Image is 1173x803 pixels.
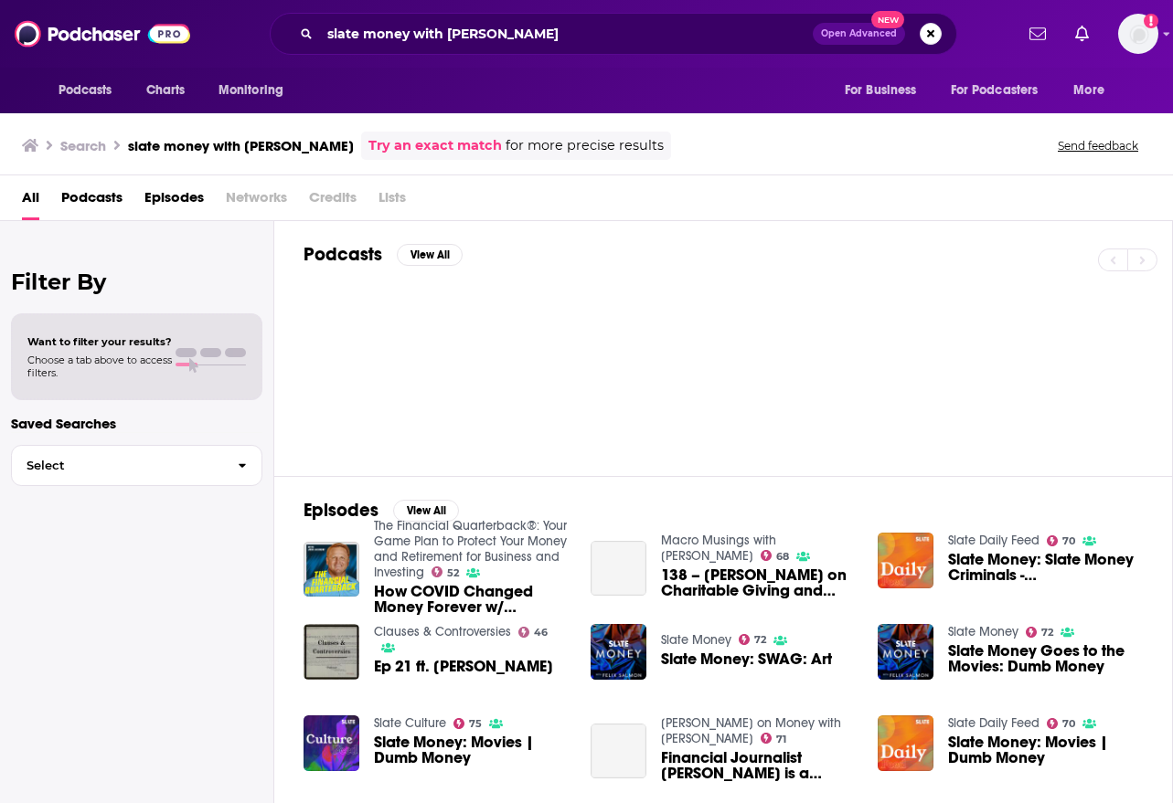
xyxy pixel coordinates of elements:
h3: Search [60,137,106,154]
a: The Financial Quarterback®: Your Game Plan to Protect Your Money and Retirement for Business and ... [374,518,567,580]
span: Select [12,460,223,471]
a: Slate Money Goes to the Movies: Dumb Money [948,643,1143,674]
img: Podchaser - Follow, Share and Rate Podcasts [15,16,190,51]
button: open menu [206,73,307,108]
button: open menu [46,73,136,108]
a: Slate Money [661,632,731,648]
a: How COVID Changed Money Forever w/ Felix Salmon [374,584,569,615]
span: 72 [1041,629,1053,637]
img: Slate Money: Movies | Dumb Money [878,715,933,771]
span: Ep 21 ft. [PERSON_NAME] [374,659,553,674]
a: Clauses & Controversies [374,624,511,639]
a: Slate Daily Feed [948,715,1040,731]
img: Ep 21 ft. Felix Salmon [304,624,359,680]
a: Ep 21 ft. Felix Salmon [374,659,553,674]
span: Credits [309,183,357,220]
span: 71 [776,735,786,744]
span: 138 – [PERSON_NAME] on Charitable Giving and Sovereign Debt [661,567,856,598]
span: 68 [776,553,789,561]
a: Slate Money: Slate Money Criminals - John Ackah Blay-Miezah [948,552,1143,583]
a: Show notifications dropdown [1068,18,1096,49]
span: 70 [1062,537,1075,545]
span: Lists [379,183,406,220]
button: View All [393,500,459,522]
button: Open AdvancedNew [813,23,905,45]
h2: Episodes [304,499,379,522]
span: New [871,11,904,28]
span: Slate Money: Slate Money Criminals - [PERSON_NAME] [PERSON_NAME] [948,552,1143,583]
button: Show profile menu [1118,14,1158,54]
span: 70 [1062,720,1075,728]
a: Financial Journalist Felix Salmon is a Curmudgeon and a Baker [661,750,856,781]
a: EpisodesView All [304,499,459,522]
a: All [22,183,39,220]
span: 75 [469,720,482,728]
a: PodcastsView All [304,243,463,266]
img: Slate Money: Slate Money Criminals - John Ackah Blay-Miezah [878,533,933,588]
a: Slate Daily Feed [948,533,1040,548]
a: 138 – Felix Salmon on Charitable Giving and Sovereign Debt [591,541,646,597]
span: 46 [534,629,548,637]
span: For Podcasters [951,78,1039,103]
a: 75 [453,718,483,729]
input: Search podcasts, credits, & more... [320,19,813,48]
h2: Podcasts [304,243,382,266]
a: Slate Culture [374,715,446,731]
a: 72 [739,634,767,645]
img: How COVID Changed Money Forever w/ Felix Salmon [304,542,359,597]
a: 72 [1026,627,1054,638]
a: Try an exact match [368,135,502,156]
span: For Business [845,78,917,103]
span: 52 [447,569,459,577]
span: Monitoring [219,78,283,103]
span: More [1073,78,1104,103]
img: Slate Money: SWAG: Art [591,624,646,680]
span: How COVID Changed Money Forever w/ [PERSON_NAME] [374,584,569,615]
a: Slate Money: Movies | Dumb Money [374,734,569,766]
h2: Filter By [11,269,262,295]
a: Charts [134,73,197,108]
a: Slate Money: Movies | Dumb Money [948,734,1143,766]
a: 52 [432,566,460,577]
a: 138 – Felix Salmon on Charitable Giving and Sovereign Debt [661,567,856,598]
a: Macro Musings with David Beckworth [661,533,776,564]
a: 70 [1047,535,1076,546]
a: Financial Journalist Felix Salmon is a Curmudgeon and a Baker [591,724,646,779]
a: Podcasts [61,183,123,220]
span: Financial Journalist [PERSON_NAME] is a Curmudgeon and a [PERSON_NAME] [661,750,856,781]
h3: slate money with [PERSON_NAME] [128,137,354,154]
a: Slate Money: SWAG: Art [661,651,832,667]
button: Select [11,445,262,486]
button: open menu [1061,73,1127,108]
span: Open Advanced [821,29,897,38]
button: View All [397,244,463,266]
p: Saved Searches [11,415,262,432]
a: 46 [518,627,549,638]
a: Slate Money [948,624,1018,639]
a: 71 [761,733,787,744]
span: Charts [146,78,186,103]
span: Networks [226,183,287,220]
img: Slate Money Goes to the Movies: Dumb Money [878,624,933,680]
span: 72 [754,636,766,644]
img: Slate Money: Movies | Dumb Money [304,715,359,771]
span: Episodes [144,183,204,220]
a: 68 [761,550,790,561]
a: Show notifications dropdown [1022,18,1053,49]
span: for more precise results [506,135,664,156]
a: Jill on Money with Jill Schlesinger [661,715,841,746]
button: open menu [939,73,1065,108]
span: Want to filter your results? [27,335,172,348]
